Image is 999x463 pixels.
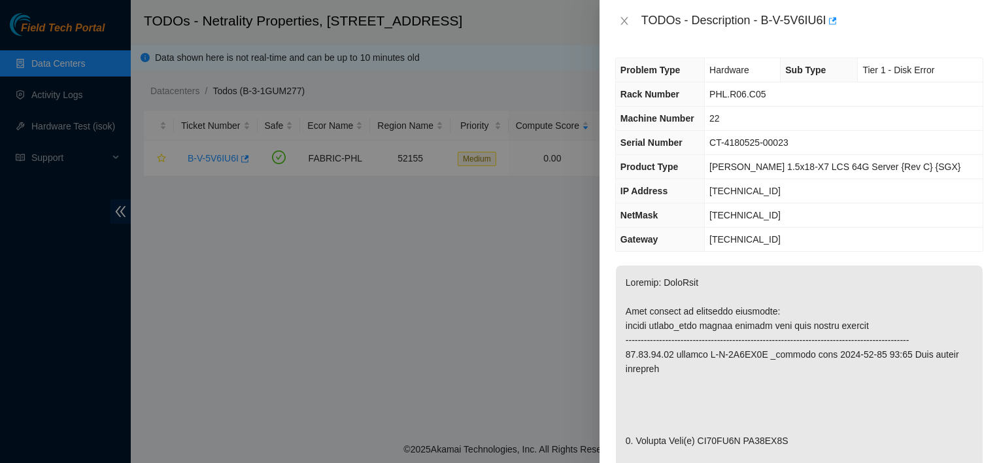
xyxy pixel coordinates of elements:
[620,65,681,75] span: Problem Type
[620,210,658,220] span: NetMask
[620,89,679,99] span: Rack Number
[620,137,683,148] span: Serial Number
[620,234,658,245] span: Gateway
[785,65,826,75] span: Sub Type
[709,210,781,220] span: [TECHNICAL_ID]
[641,10,983,31] div: TODOs - Description - B-V-5V6IU6I
[709,186,781,196] span: [TECHNICAL_ID]
[709,89,766,99] span: PHL.R06.C05
[615,15,634,27] button: Close
[709,137,788,148] span: CT-4180525-00023
[709,65,749,75] span: Hardware
[620,186,668,196] span: IP Address
[709,162,960,172] span: [PERSON_NAME] 1.5x18-X7 LCS 64G Server {Rev C} {SGX}
[709,234,781,245] span: [TECHNICAL_ID]
[620,162,678,172] span: Product Type
[619,16,630,26] span: close
[862,65,934,75] span: Tier 1 - Disk Error
[620,113,694,124] span: Machine Number
[709,113,720,124] span: 22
